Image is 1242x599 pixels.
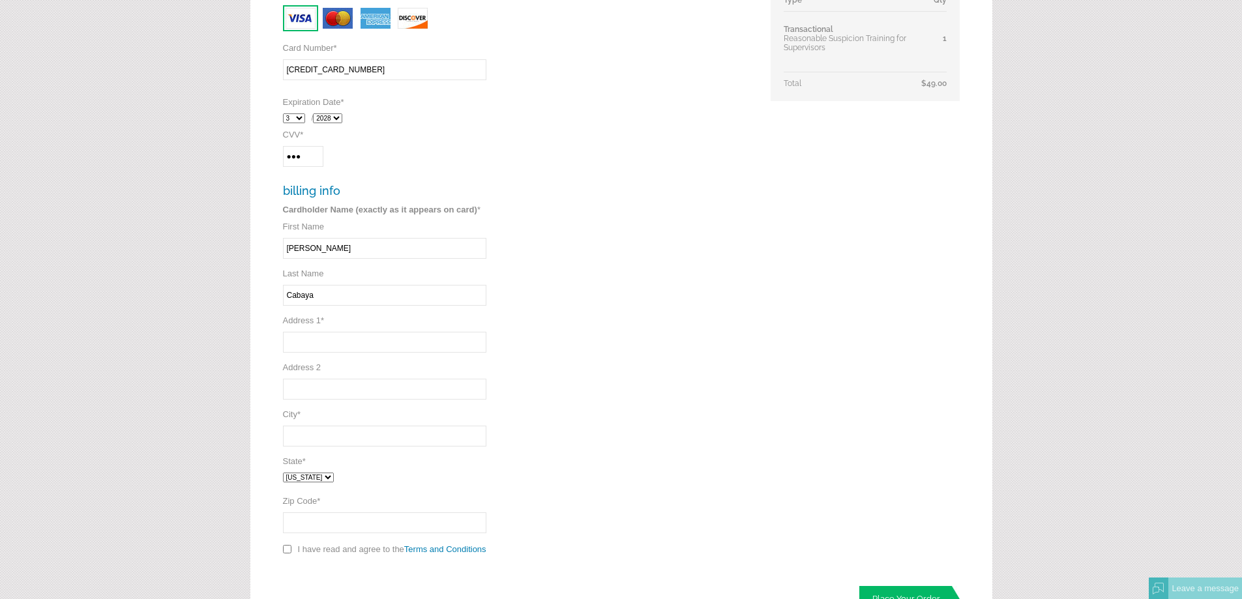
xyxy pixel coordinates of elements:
span: $49.00 [921,79,947,88]
a: Terms and Conditions [404,544,486,554]
label: CVV [283,130,304,139]
td: Reasonable Suspicion Training for Supervisors [784,12,921,72]
label: Zip Code [283,496,321,506]
label: Address 1 [283,315,325,325]
img: card-mastercard.jpg [320,5,355,31]
img: Offline [1153,583,1164,594]
td: 1 [921,12,947,72]
img: card-amex.jpg [358,5,393,31]
img: card-visa.jpg [283,5,318,31]
label: Card Number [283,43,337,53]
div: Leave a message [1168,577,1242,599]
h3: billing info [283,184,752,197]
strong: Cardholder Name (exactly as it appears on card) [283,205,477,214]
img: card-discover.jpg [395,5,430,31]
td: Total [784,72,921,89]
label: Address 2 [283,362,321,372]
label: First Name [283,222,325,231]
label: Expiration Date [283,97,344,107]
label: Last Name [283,269,324,278]
div: / [283,107,752,130]
label: I have read and agree to the [298,544,489,554]
label: City [283,409,301,419]
label: State [283,456,306,466]
span: Transactional [784,25,833,34]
